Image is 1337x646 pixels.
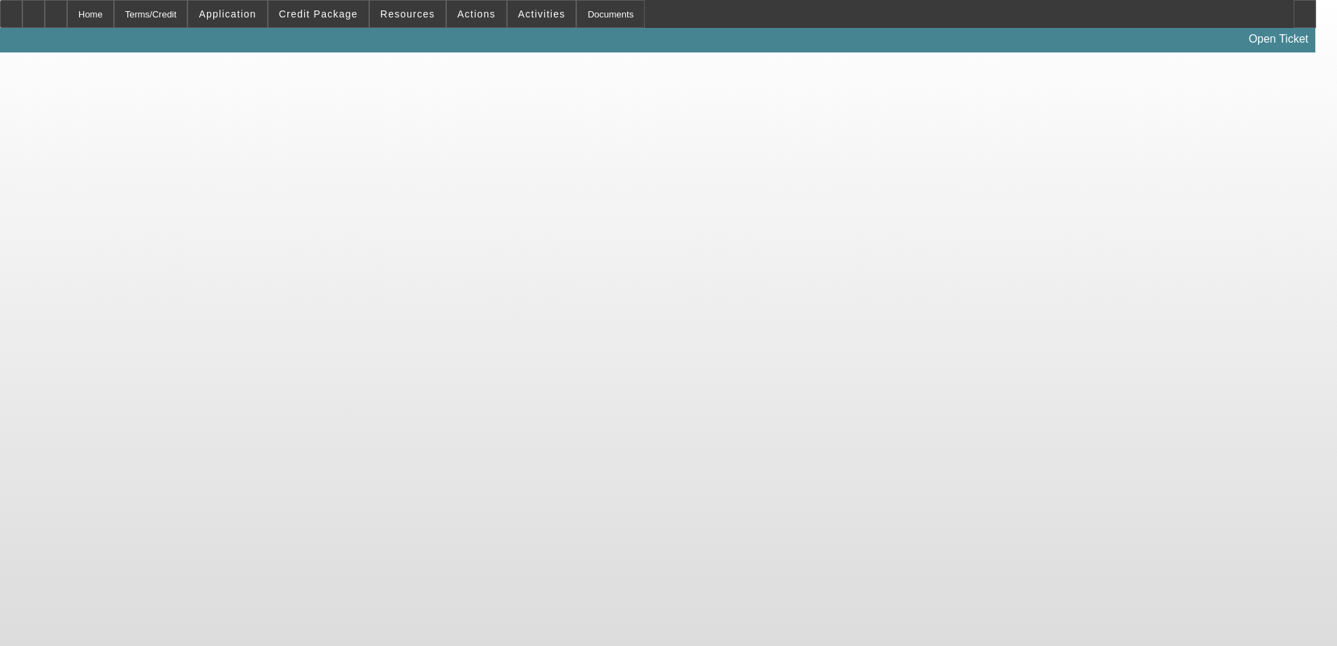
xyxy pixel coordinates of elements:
button: Actions [447,1,506,27]
button: Credit Package [269,1,369,27]
a: Open Ticket [1243,27,1314,51]
span: Credit Package [279,8,358,20]
button: Activities [508,1,576,27]
span: Application [199,8,256,20]
button: Application [188,1,266,27]
span: Resources [380,8,435,20]
button: Resources [370,1,445,27]
span: Actions [457,8,496,20]
span: Activities [518,8,566,20]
